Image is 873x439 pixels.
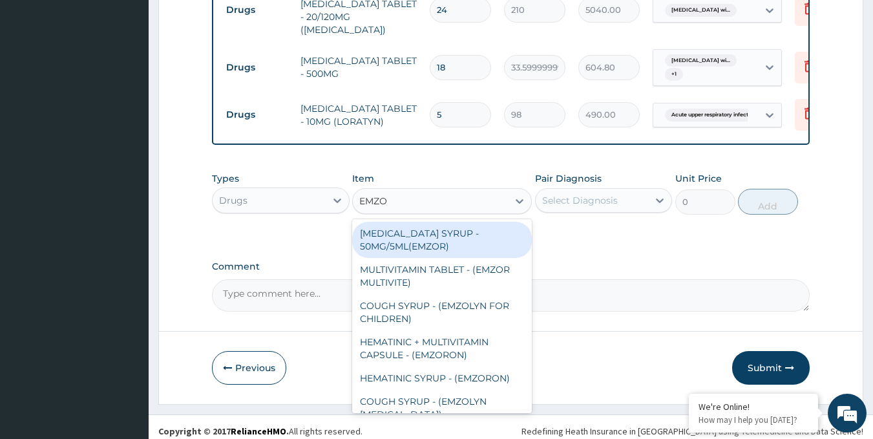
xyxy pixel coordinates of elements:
td: Drugs [220,103,294,127]
img: d_794563401_company_1708531726252_794563401 [24,65,52,97]
label: Pair Diagnosis [535,172,602,185]
td: Drugs [220,56,294,80]
div: COUGH SYRUP - (EMZOLYN [MEDICAL_DATA]) [352,390,532,426]
span: We're online! [75,135,178,266]
textarea: Type your message and hit 'Enter' [6,297,246,343]
div: Select Diagnosis [542,194,618,207]
div: COUGH SYRUP - (EMZOLYN FOR CHILDREN) [352,294,532,330]
label: Item [352,172,374,185]
label: Comment [212,261,810,272]
span: Acute upper respiratory infect... [665,109,759,122]
div: We're Online! [699,401,808,412]
span: [MEDICAL_DATA] wi... [665,4,737,17]
div: HEMATINIC SYRUP - (EMZORON) [352,367,532,390]
strong: Copyright © 2017 . [158,425,289,437]
button: Previous [212,351,286,385]
div: Chat with us now [67,72,217,89]
span: [MEDICAL_DATA] wi... [665,54,737,67]
label: Unit Price [675,172,722,185]
a: RelianceHMO [231,425,286,437]
td: [MEDICAL_DATA] TABLET - 500MG [294,48,423,87]
p: How may I help you today? [699,414,808,425]
div: [MEDICAL_DATA] SYRUP - 50MG/5ML(EMZOR) [352,222,532,258]
div: MULTIVITAMIN TABLET - (EMZOR MULTIVITE) [352,258,532,294]
button: Add [738,189,798,215]
div: Minimize live chat window [212,6,243,37]
button: Submit [732,351,810,385]
td: [MEDICAL_DATA] TABLET - 10MG (LORATYN) [294,96,423,134]
label: Types [212,173,239,184]
div: Redefining Heath Insurance in [GEOGRAPHIC_DATA] using Telemedicine and Data Science! [521,425,863,438]
div: Drugs [219,194,247,207]
div: HEMATINIC + MULTIVITAMIN CAPSULE - (EMZORON) [352,330,532,367]
span: + 1 [665,68,683,81]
